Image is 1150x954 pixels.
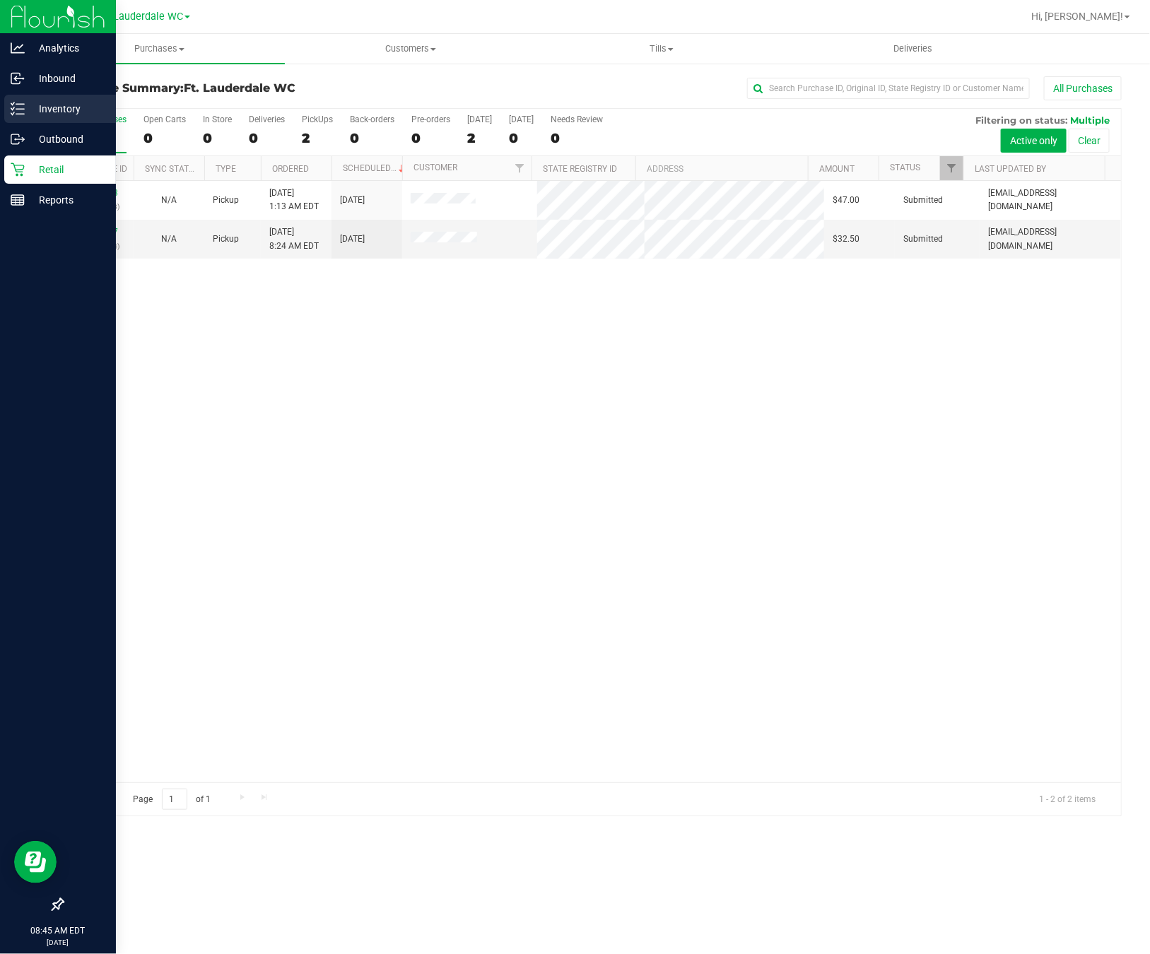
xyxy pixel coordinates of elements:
inline-svg: Retail [11,163,25,177]
p: [DATE] [6,937,110,948]
a: Tills [536,34,787,64]
p: 08:45 AM EDT [6,924,110,937]
div: Back-orders [350,114,394,124]
div: 0 [551,130,603,146]
div: [DATE] [467,114,492,124]
iframe: Resource center [14,841,57,883]
inline-svg: Inbound [11,71,25,86]
span: Tills [537,42,787,55]
div: 0 [203,130,232,146]
a: Last Updated By [975,164,1046,174]
input: Search Purchase ID, Original ID, State Registry ID or Customer Name... [747,78,1030,99]
div: 0 [509,130,534,146]
div: Pre-orders [411,114,450,124]
h3: Purchase Summary: [62,82,416,95]
a: Customers [285,34,536,64]
span: Hi, [PERSON_NAME]! [1031,11,1123,22]
span: 1 - 2 of 2 items [1028,789,1107,810]
span: Multiple [1070,114,1110,126]
span: [EMAIL_ADDRESS][DOMAIN_NAME] [988,187,1113,213]
span: Ft. Lauderdale WC [98,11,183,23]
span: $32.50 [833,232,859,246]
p: Retail [25,161,110,178]
span: Customers [286,42,535,55]
span: Not Applicable [161,234,177,244]
div: 0 [143,130,186,146]
a: Ordered [272,164,309,174]
div: 2 [467,130,492,146]
a: Scheduled [343,163,407,173]
inline-svg: Outbound [11,132,25,146]
a: Amount [819,164,855,174]
button: N/A [161,232,177,246]
inline-svg: Inventory [11,102,25,116]
a: Type [216,164,236,174]
div: Deliveries [249,114,285,124]
span: [DATE] [340,194,365,207]
button: N/A [161,194,177,207]
span: [DATE] [340,232,365,246]
div: Open Carts [143,114,186,124]
div: 2 [302,130,333,146]
div: 0 [249,130,285,146]
span: Submitted [903,194,943,207]
p: Inbound [25,70,110,87]
span: [DATE] 1:13 AM EDT [269,187,319,213]
span: Deliveries [874,42,951,55]
button: All Purchases [1044,76,1122,100]
span: $47.00 [833,194,859,207]
a: Sync Status [145,164,199,174]
a: Deliveries [787,34,1038,64]
a: Customer [413,163,457,172]
a: Filter [940,156,963,180]
span: Purchases [34,42,285,55]
div: 0 [350,130,394,146]
p: Reports [25,192,110,208]
div: Needs Review [551,114,603,124]
a: Filter [508,156,532,180]
div: 0 [411,130,450,146]
div: [DATE] [509,114,534,124]
button: Active only [1001,129,1067,153]
p: Outbound [25,131,110,148]
div: In Store [203,114,232,124]
input: 1 [162,789,187,811]
span: Ft. Lauderdale WC [184,81,295,95]
span: Pickup [213,232,239,246]
inline-svg: Reports [11,193,25,207]
span: Filtering on status: [975,114,1067,126]
th: Address [635,156,808,181]
span: [EMAIL_ADDRESS][DOMAIN_NAME] [988,225,1113,252]
inline-svg: Analytics [11,41,25,55]
p: Analytics [25,40,110,57]
span: [DATE] 8:24 AM EDT [269,225,319,252]
a: Status [890,163,920,172]
button: Clear [1069,129,1110,153]
p: Inventory [25,100,110,117]
a: Purchases [34,34,285,64]
div: PickUps [302,114,333,124]
span: Pickup [213,194,239,207]
span: Submitted [903,232,943,246]
span: Page of 1 [121,789,223,811]
span: Not Applicable [161,195,177,205]
a: State Registry ID [544,164,618,174]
